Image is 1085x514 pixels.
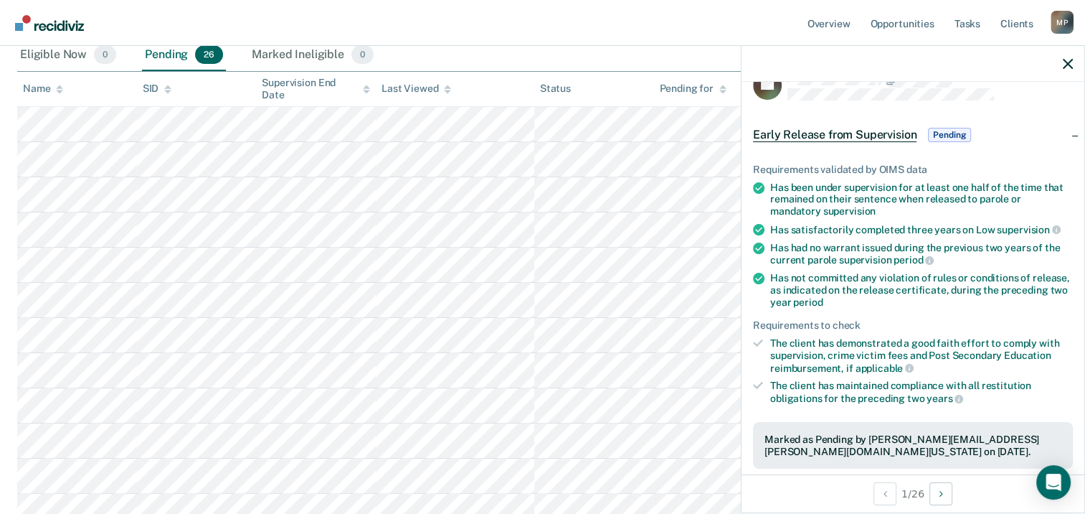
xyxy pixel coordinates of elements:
[997,224,1060,235] span: supervision
[770,223,1073,236] div: Has satisfactorily completed three years on Low
[382,83,451,95] div: Last Viewed
[23,83,63,95] div: Name
[143,83,172,95] div: SID
[770,182,1073,218] div: Has been under supervision for at least one half of the time that remained on their sentence when...
[770,272,1073,308] div: Has not committed any violation of rules or conditions of release, as indicated on the release ce...
[1036,465,1071,500] div: Open Intercom Messenger
[770,242,1073,266] div: Has had no warrant issued during the previous two years of the current parole supervision
[770,337,1073,374] div: The client has demonstrated a good faith effort to comply with supervision, crime victim fees and...
[659,83,726,95] div: Pending for
[927,393,963,404] span: years
[823,205,876,217] span: supervision
[195,45,223,64] span: 26
[142,39,226,71] div: Pending
[742,475,1084,513] div: 1 / 26
[351,45,374,64] span: 0
[753,128,916,142] span: Early Release from Supervision
[249,39,376,71] div: Marked Ineligible
[540,83,571,95] div: Status
[873,482,896,505] button: Previous Opportunity
[753,164,1073,176] div: Requirements validated by OIMS data
[770,380,1073,404] div: The client has maintained compliance with all restitution obligations for the preceding two
[894,254,934,266] span: period
[17,39,119,71] div: Eligible Now
[742,112,1084,158] div: Early Release from SupervisionPending
[928,128,971,142] span: Pending
[15,15,84,31] img: Recidiviz
[1051,11,1074,34] button: Profile dropdown button
[793,296,823,308] span: period
[94,45,116,64] span: 0
[929,482,952,505] button: Next Opportunity
[764,434,1061,458] div: Marked as Pending by [PERSON_NAME][EMAIL_ADDRESS][PERSON_NAME][DOMAIN_NAME][US_STATE] on [DATE].
[753,319,1073,332] div: Requirements to check
[856,363,914,374] span: applicable
[1051,11,1074,34] div: M P
[262,77,370,101] div: Supervision End Date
